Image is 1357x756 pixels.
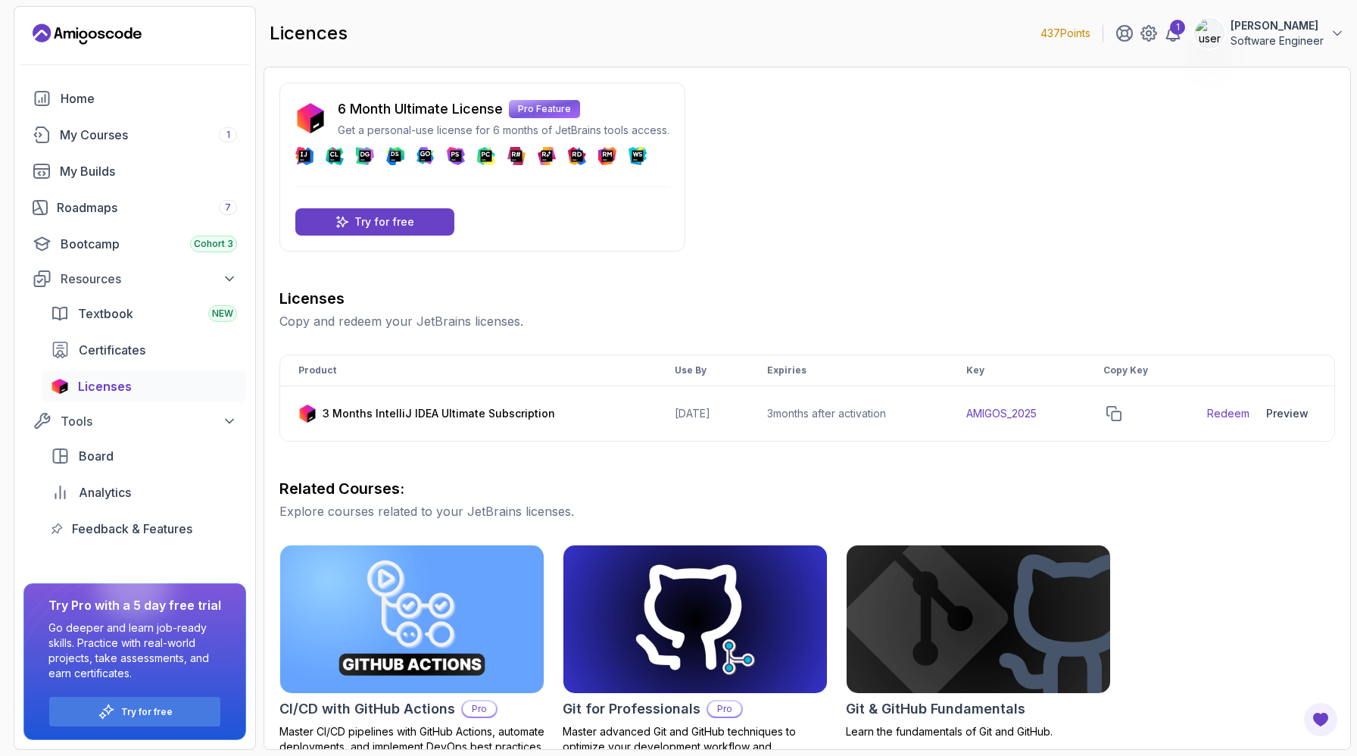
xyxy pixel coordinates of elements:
[79,341,145,359] span: Certificates
[948,355,1085,386] th: Key
[279,478,1335,499] h3: Related Courses:
[78,305,133,323] span: Textbook
[79,483,131,501] span: Analytics
[1164,24,1182,42] a: 1
[846,545,1111,739] a: Git & GitHub Fundamentals cardGit & GitHub FundamentalsLearn the fundamentals of Git and GitHub.
[1259,398,1316,429] button: Preview
[61,270,237,288] div: Resources
[61,89,237,108] div: Home
[657,386,749,442] td: [DATE]
[42,335,246,365] a: certificates
[708,701,741,717] p: Pro
[42,477,246,508] a: analytics
[295,103,326,133] img: jetbrains icon
[280,355,657,386] th: Product
[226,129,230,141] span: 1
[51,379,69,394] img: jetbrains icon
[279,724,544,754] p: Master CI/CD pipelines with GitHub Actions, automate deployments, and implement DevOps best pract...
[48,696,221,727] button: Try for free
[60,162,237,180] div: My Builds
[23,83,246,114] a: home
[846,698,1025,720] h2: Git & GitHub Fundamentals
[749,386,948,442] td: 3 months after activation
[279,545,544,754] a: CI/CD with GitHub Actions cardCI/CD with GitHub ActionsProMaster CI/CD pipelines with GitHub Acti...
[79,447,114,465] span: Board
[23,120,246,150] a: courses
[33,22,142,46] a: Landing page
[42,298,246,329] a: textbook
[1103,403,1125,424] button: copy-button
[847,545,1110,693] img: Git & GitHub Fundamentals card
[60,126,237,144] div: My Courses
[463,701,496,717] p: Pro
[280,545,544,693] img: CI/CD with GitHub Actions card
[948,386,1085,442] td: AMIGOS_2025
[1266,406,1309,421] div: Preview
[42,371,246,401] a: licenses
[121,706,173,718] a: Try for free
[48,620,221,681] p: Go deeper and learn job-ready skills. Practice with real-world projects, take assessments, and ea...
[23,229,246,259] a: bootcamp
[323,406,555,421] p: 3 Months IntelliJ IDEA Ultimate Subscription
[563,545,827,693] img: Git for Professionals card
[1231,18,1324,33] p: [PERSON_NAME]
[42,514,246,544] a: feedback
[749,355,948,386] th: Expiries
[338,98,503,120] p: 6 Month Ultimate License
[1302,701,1339,738] button: Open Feedback Button
[78,377,132,395] span: Licenses
[1085,355,1189,386] th: Copy Key
[225,201,231,214] span: 7
[194,238,233,250] span: Cohort 3
[509,100,580,118] p: Pro Feature
[72,520,192,538] span: Feedback & Features
[657,355,749,386] th: Use By
[298,405,317,423] img: jetbrains icon
[23,156,246,186] a: builds
[279,502,1335,520] p: Explore courses related to your JetBrains licenses.
[23,265,246,292] button: Resources
[23,408,246,435] button: Tools
[57,198,237,217] div: Roadmaps
[1195,19,1224,48] img: user profile image
[212,308,233,320] span: NEW
[354,214,414,230] p: Try for free
[1040,26,1090,41] p: 437 Points
[1194,18,1345,48] button: user profile image[PERSON_NAME]Software Engineer
[23,192,246,223] a: roadmaps
[61,412,237,430] div: Tools
[279,288,1335,309] h3: Licenses
[295,208,454,236] a: Try for free
[279,312,1335,330] p: Copy and redeem your JetBrains licenses.
[1231,33,1324,48] p: Software Engineer
[846,724,1111,739] p: Learn the fundamentals of Git and GitHub.
[270,21,348,45] h2: licences
[42,441,246,471] a: board
[61,235,237,253] div: Bootcamp
[279,698,455,720] h2: CI/CD with GitHub Actions
[338,123,669,138] p: Get a personal-use license for 6 months of JetBrains tools access.
[563,698,700,720] h2: Git for Professionals
[1207,406,1249,421] a: Redeem
[1170,20,1185,35] div: 1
